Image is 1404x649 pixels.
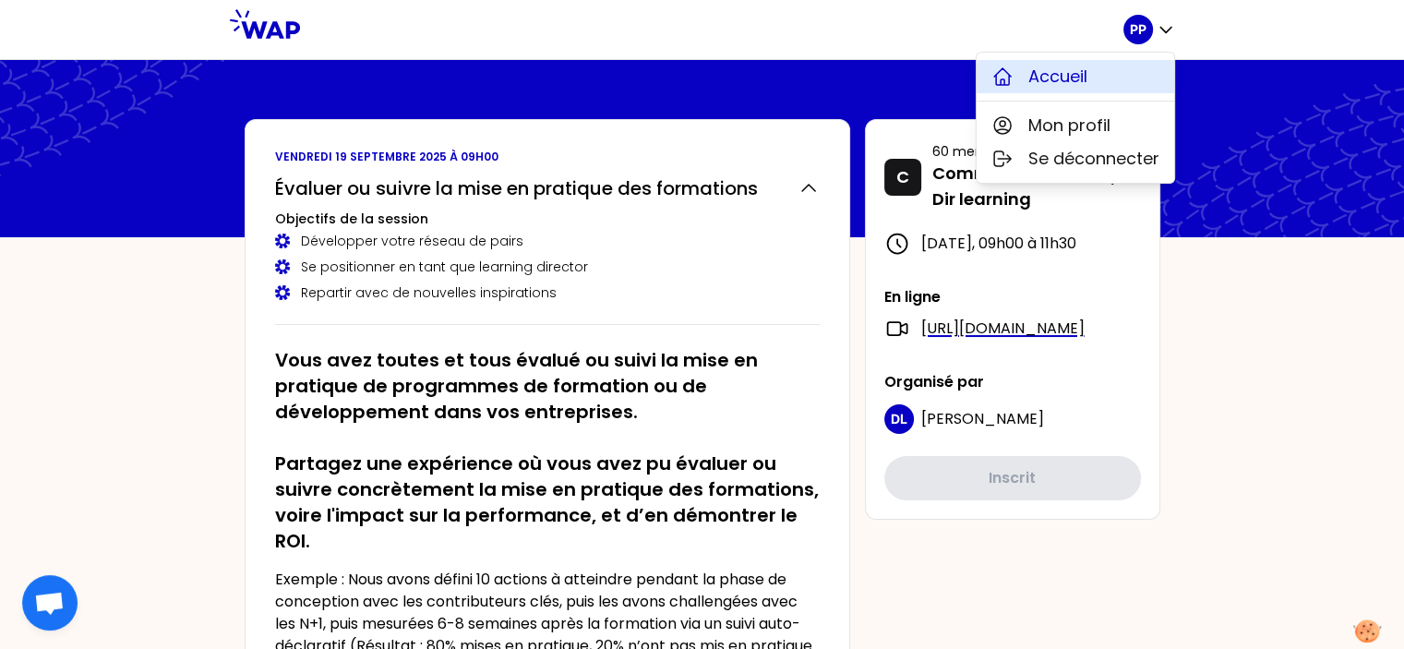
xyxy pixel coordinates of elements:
h2: Évaluer ou suivre la mise en pratique des formations [275,175,758,201]
div: Développer votre réseau de pairs [275,232,820,250]
p: 60 membres [932,142,1104,161]
p: PP [1130,20,1146,39]
p: Organisé par [884,371,1141,393]
button: Inscrit [884,456,1141,500]
p: C [896,164,909,190]
span: Se déconnecter [1028,146,1159,172]
div: Ouvrir le chat [22,575,78,631]
p: vendredi 19 septembre 2025 à 09h00 [275,150,820,164]
span: Accueil [1028,64,1087,90]
h3: Objectifs de la session [275,210,820,228]
div: PP [976,52,1175,184]
h2: Vous avez toutes et tous évalué ou suivi la mise en pratique de programmes de formation ou de dév... [275,347,820,554]
button: Évaluer ou suivre la mise en pratique des formations [275,175,820,201]
div: [DATE] , 09h00 à 11h30 [884,231,1141,257]
span: [PERSON_NAME] [921,408,1044,429]
p: En ligne [884,286,1141,308]
a: [URL][DOMAIN_NAME] [921,318,1085,340]
div: Se positionner en tant que learning director [275,258,820,276]
button: PP [1123,15,1175,44]
div: Repartir avec de nouvelles inspirations [275,283,820,302]
p: DL [891,410,907,428]
p: Communauté WAP Dir learning [932,161,1104,212]
span: Mon profil [1028,113,1110,138]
